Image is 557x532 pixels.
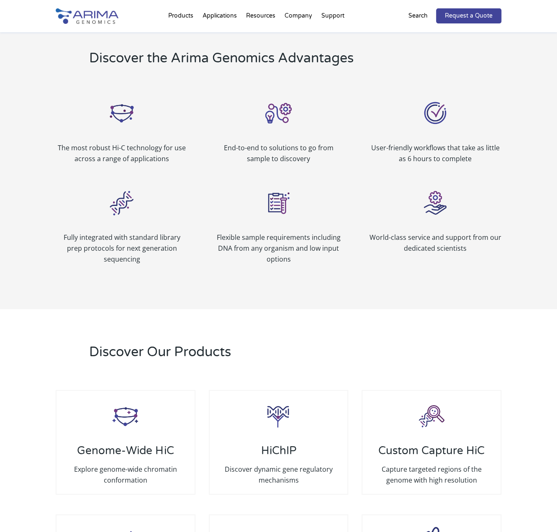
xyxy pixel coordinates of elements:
p: User-friendly workflows that take as little as 6 hours to complete [369,142,501,164]
p: World-class service and support from our dedicated scientists [369,232,501,254]
img: Sequencing_Icon_Arima Genomics [105,186,139,220]
img: HiC_Icon_Arima-Genomics.png [109,399,142,433]
img: Capture-HiC_Icon_Arima-Genomics.png [415,399,448,433]
h3: HiChIP [218,444,339,464]
p: Capture targeted regions of the genome with high resolution [371,464,492,486]
h3: Custom Capture HiC [371,444,492,464]
p: The most robust Hi-C technology for use across a range of applications [56,142,188,164]
h3: Genome-Wide HiC [65,444,186,464]
img: HiCHiP_Icon_Arima-Genomics.png [262,399,295,433]
iframe: Chat Widget [515,492,557,532]
p: Discover dynamic gene regulatory mechanisms [218,464,339,486]
h2: Discover the Arima Genomics Advantages [89,49,384,74]
img: Flexible Sample Types_Icon_Arima Genomics [262,186,295,220]
a: Request a Quote [436,8,501,23]
p: Fully integrated with standard library prep protocols for next generation sequencing [56,232,188,265]
p: Search [408,10,428,21]
p: Flexible sample requirements including DNA from any organism and low input options [213,232,345,265]
img: User Friendly_Icon_Arima Genomics [418,96,452,130]
h2: Discover Our Products [89,343,384,368]
img: Arima Hi-C_Icon_Arima Genomics [105,96,139,130]
img: Arima-Genomics-logo [56,8,118,24]
p: Explore genome-wide chromatin conformation [65,464,186,486]
img: Service and Support_Icon_Arima Genomics [418,186,452,220]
